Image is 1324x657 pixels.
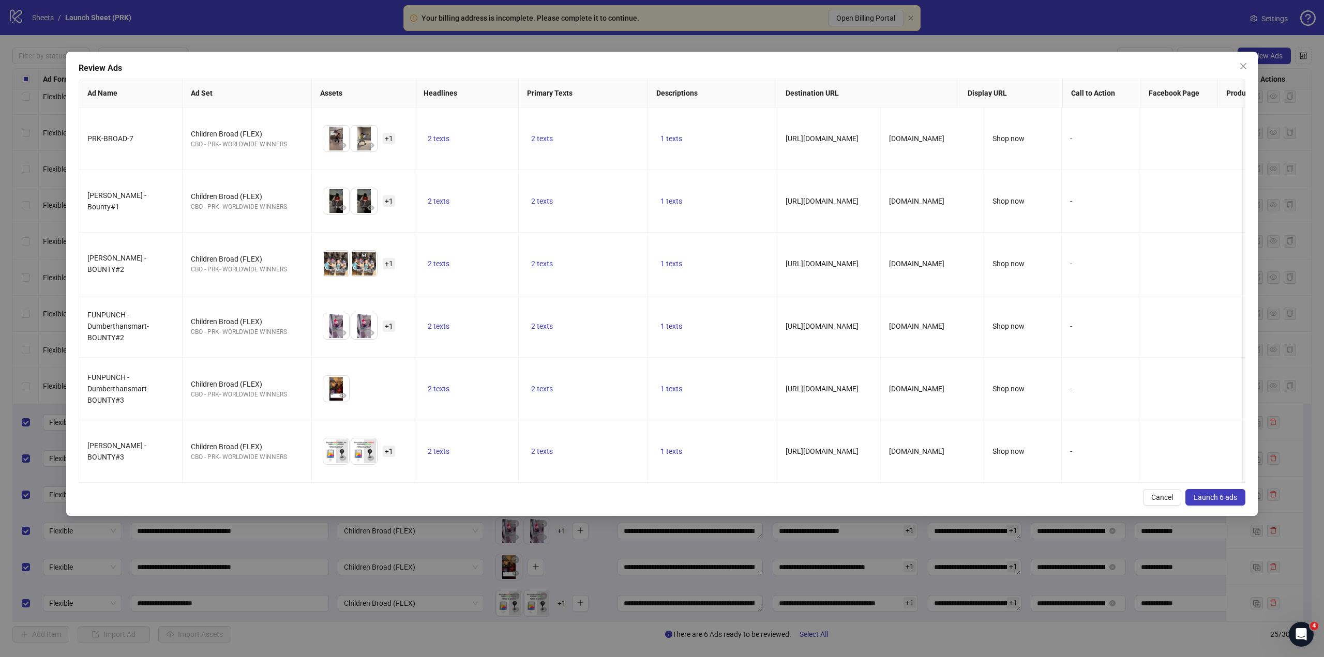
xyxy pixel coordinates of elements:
img: Asset 2 [351,251,377,277]
button: Preview [337,389,349,402]
button: 1 texts [656,257,686,270]
span: 1 texts [660,447,682,455]
button: Preview [337,202,349,214]
span: eye [367,204,374,211]
button: 2 texts [424,320,454,332]
button: 1 texts [656,195,686,207]
button: 2 texts [424,132,454,145]
span: Launch 6 ads [1194,493,1237,501]
span: eye [367,329,374,337]
span: PRK-BROAD-7 [87,134,133,143]
div: CBO - PRK- WORLDWIDE WINNERS [191,140,303,149]
span: Shop now [992,322,1025,330]
span: [URL][DOMAIN_NAME] [786,259,859,268]
th: Primary Texts [519,79,648,108]
div: Review Ads [79,62,1245,74]
th: Destination URL [777,79,959,108]
th: Assets [312,79,415,108]
span: 1 texts [660,259,682,268]
span: [DOMAIN_NAME] [889,447,944,455]
span: 2 texts [428,197,449,205]
div: CBO - PRK- WORLDWIDE WINNERS [191,452,303,462]
span: 1 texts [660,134,682,143]
span: eye [339,454,347,462]
div: - [1070,195,1131,207]
div: - [1070,383,1131,394]
img: Asset 2 [351,188,377,214]
div: CBO - PRK- WORLDWIDE WINNERS [191,265,303,274]
button: 2 texts [527,257,557,270]
button: Close [1235,58,1252,74]
div: CBO - PRK- WORLDWIDE WINNERS [191,202,303,212]
span: Shop now [992,447,1025,455]
img: Asset 2 [351,313,377,339]
th: Display URL [959,79,1063,108]
button: Preview [365,264,377,277]
span: eye [339,204,347,211]
span: [DOMAIN_NAME] [889,134,944,143]
button: 2 texts [527,383,557,395]
span: FUNPUNCH - Dumberthansmart- BOUNTY#3 [87,373,149,404]
img: Asset 1 [323,438,349,464]
div: Children Broad (FLEX) [191,191,303,202]
button: Launch 6 ads [1185,489,1245,506]
th: Headlines [415,79,519,108]
button: Cancel [1143,489,1181,506]
span: Shop now [992,197,1025,205]
span: 2 texts [428,259,449,268]
button: 2 texts [424,257,454,270]
div: CBO - PRK- WORLDWIDE WINNERS [191,390,303,400]
button: 2 texts [527,320,557,332]
button: 2 texts [527,132,557,145]
button: 1 texts [656,383,686,395]
button: 1 texts [656,445,686,457]
button: 1 texts [656,132,686,145]
img: Asset 2 [351,438,377,464]
span: 2 texts [531,385,553,393]
span: [URL][DOMAIN_NAME] [786,447,859,455]
span: [URL][DOMAIN_NAME] [786,134,859,143]
span: Shop now [992,134,1025,143]
span: [DOMAIN_NAME] [889,322,944,330]
span: 2 texts [428,134,449,143]
span: 1 texts [660,197,682,205]
button: Preview [365,327,377,339]
iframe: Intercom live chat [1289,622,1314,647]
span: eye [339,329,347,337]
button: Preview [365,202,377,214]
div: Children Broad (FLEX) [191,441,303,452]
span: FUNPUNCH - Dumberthansmart- BOUNTY#2 [87,311,149,342]
img: Asset 1 [323,251,349,277]
img: Asset 1 [323,188,349,214]
span: [URL][DOMAIN_NAME] [786,385,859,393]
button: Preview [365,139,377,151]
th: Call to Action [1063,79,1140,108]
button: 1 texts [656,320,686,332]
span: 2 texts [531,134,553,143]
button: Preview [337,139,349,151]
span: 2 texts [531,197,553,205]
span: eye [339,392,347,399]
span: Shop now [992,259,1025,268]
span: 2 texts [531,322,553,330]
div: - [1070,258,1131,269]
span: [DOMAIN_NAME] [889,385,944,393]
img: Asset 1 [323,376,349,402]
button: 2 texts [527,195,557,207]
th: Ad Name [79,79,183,108]
span: 1 texts [660,385,682,393]
button: Preview [365,452,377,464]
span: Shop now [992,385,1025,393]
span: 2 texts [428,385,449,393]
span: 2 texts [428,322,449,330]
img: Asset 1 [323,313,349,339]
span: eye [339,142,347,149]
th: Facebook Page [1140,79,1218,108]
div: - [1070,133,1131,144]
span: 4 [1310,622,1318,630]
span: 2 texts [531,259,553,268]
span: [PERSON_NAME] - BOUNTY#3 [87,441,146,461]
span: [URL][DOMAIN_NAME] [786,197,859,205]
span: [PERSON_NAME] - Bounty#1 [87,191,146,211]
span: + 1 [383,133,395,144]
